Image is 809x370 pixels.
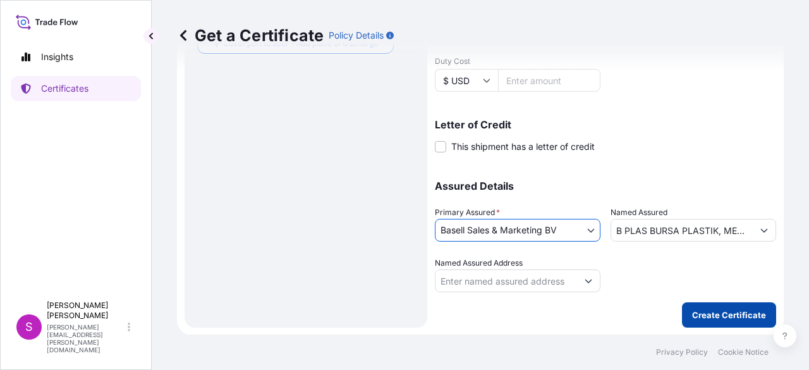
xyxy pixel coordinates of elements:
a: Privacy Policy [656,347,708,357]
a: Certificates [11,76,141,101]
p: Letter of Credit [435,120,776,130]
p: Assured Details [435,181,776,191]
p: [PERSON_NAME][EMAIL_ADDRESS][PERSON_NAME][DOMAIN_NAME] [47,323,125,354]
span: Basell Sales & Marketing BV [441,224,557,237]
input: Assured Name [611,219,753,242]
button: Basell Sales & Marketing BV [435,219,600,242]
button: Create Certificate [682,302,776,328]
span: S [25,321,33,333]
span: Primary Assured [435,206,500,219]
p: Certificates [41,82,88,95]
button: Show suggestions [753,219,776,242]
p: Create Certificate [692,309,766,321]
input: Enter amount [498,69,600,92]
p: [PERSON_NAME] [PERSON_NAME] [47,300,125,321]
p: Insights [41,51,73,63]
a: Insights [11,44,141,70]
label: Named Assured [611,206,667,219]
label: Named Assured Address [435,257,523,269]
input: Named Assured Address [435,269,577,292]
p: Get a Certificate [177,25,324,46]
span: This shipment has a letter of credit [451,140,595,153]
p: Policy Details [329,29,384,42]
button: Show suggestions [577,269,600,292]
a: Cookie Notice [718,347,769,357]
